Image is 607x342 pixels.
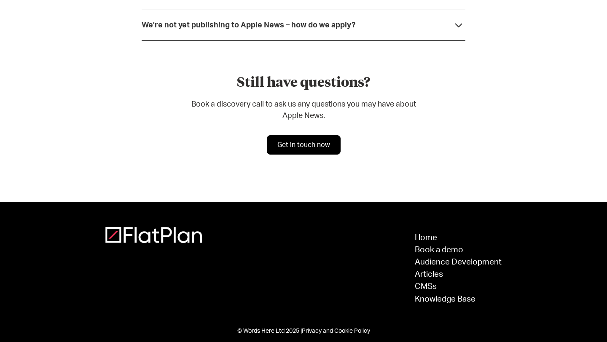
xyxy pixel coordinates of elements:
a: Privacy and Cookie Policy [302,328,370,334]
a: Book a demo [415,246,502,254]
div: © Words Here Ltd 2025 | [105,327,502,335]
a: Get in touch now [267,135,341,155]
a: Articles [415,270,502,278]
strong: We're not yet publishing to Apple News – how do we apply? [142,21,355,29]
a: Knowledge Base [415,295,502,303]
p: Book a discovery call to ask us any questions you may have about Apple News. [185,99,422,122]
a: CMSs [415,283,502,291]
a: Home [415,234,502,242]
h4: Still have questions? [185,75,422,92]
a: Audience Development [415,258,502,266]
